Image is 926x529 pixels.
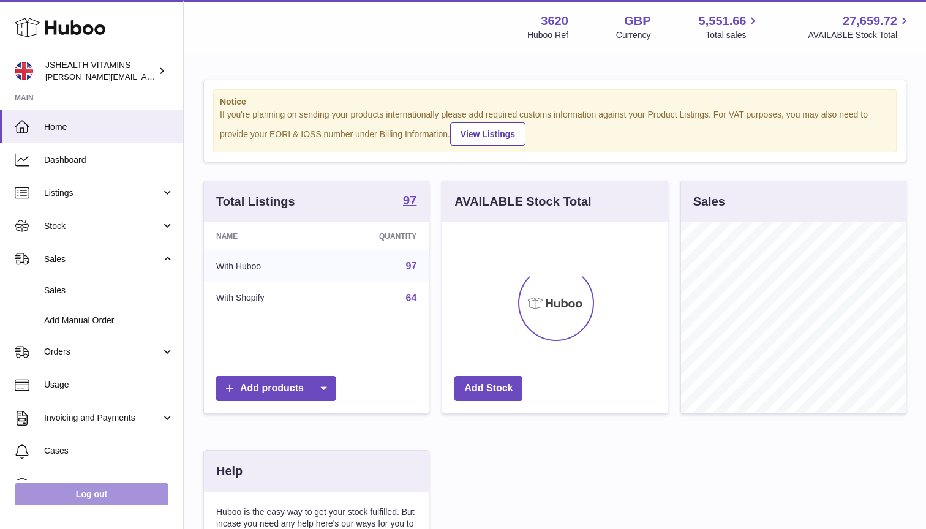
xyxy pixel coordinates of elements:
a: 64 [406,293,417,303]
span: Add Manual Order [44,315,174,326]
span: 27,659.72 [843,13,897,29]
span: Total sales [706,29,760,41]
div: If you're planning on sending your products internationally please add required customs informati... [220,109,890,146]
h3: AVAILABLE Stock Total [454,193,591,210]
strong: 3620 [541,13,568,29]
span: Cases [44,445,174,457]
th: Name [204,222,325,250]
a: 97 [403,194,416,209]
span: Orders [44,346,161,358]
a: Add Stock [454,376,522,401]
h3: Total Listings [216,193,295,210]
span: Invoicing and Payments [44,412,161,424]
img: francesca@jshealthvitamins.com [15,62,33,80]
strong: Notice [220,96,890,108]
strong: GBP [624,13,650,29]
div: Huboo Ref [527,29,568,41]
span: Dashboard [44,154,174,166]
span: Home [44,121,174,133]
span: Channels [44,478,174,490]
span: Usage [44,379,174,391]
td: With Huboo [204,250,325,282]
a: 5,551.66 Total sales [699,13,761,41]
span: [PERSON_NAME][EMAIL_ADDRESS][DOMAIN_NAME] [45,72,246,81]
div: JSHEALTH VITAMINS [45,59,156,83]
span: Listings [44,187,161,199]
a: Log out [15,483,168,505]
a: View Listings [450,122,525,146]
a: 27,659.72 AVAILABLE Stock Total [808,13,911,41]
span: 5,551.66 [699,13,747,29]
span: Sales [44,285,174,296]
a: 97 [406,261,417,271]
span: AVAILABLE Stock Total [808,29,911,41]
a: Add products [216,376,336,401]
strong: 97 [403,194,416,206]
h3: Sales [693,193,725,210]
h3: Help [216,463,243,479]
th: Quantity [325,222,429,250]
span: Sales [44,253,161,265]
div: Currency [616,29,651,41]
span: Stock [44,220,161,232]
td: With Shopify [204,282,325,314]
